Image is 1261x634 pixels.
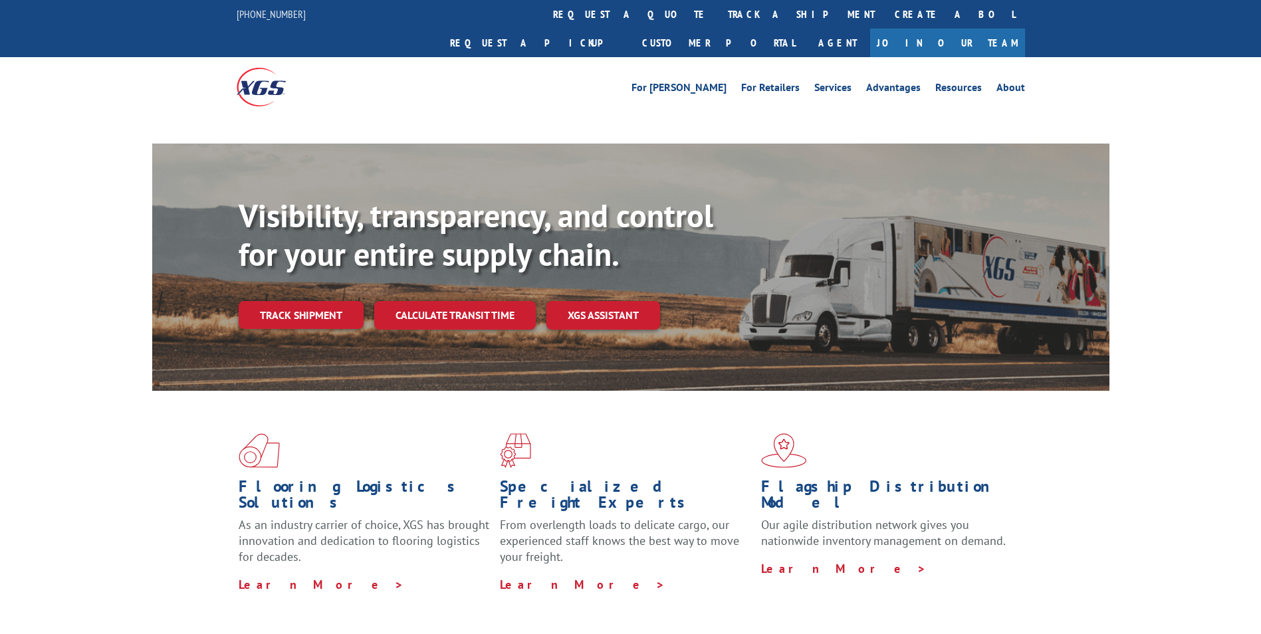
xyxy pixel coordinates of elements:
a: Track shipment [239,301,364,329]
a: Agent [805,29,870,57]
h1: Specialized Freight Experts [500,478,751,517]
a: Learn More > [239,577,404,592]
a: Learn More > [761,561,927,576]
img: xgs-icon-focused-on-flooring-red [500,433,531,468]
a: Join Our Team [870,29,1025,57]
a: About [996,82,1025,97]
b: Visibility, transparency, and control for your entire supply chain. [239,195,713,274]
a: Learn More > [500,577,665,592]
h1: Flooring Logistics Solutions [239,478,490,517]
span: As an industry carrier of choice, XGS has brought innovation and dedication to flooring logistics... [239,517,489,564]
a: Request a pickup [440,29,632,57]
a: XGS ASSISTANT [546,301,660,330]
p: From overlength loads to delicate cargo, our experienced staff knows the best way to move your fr... [500,517,751,576]
img: xgs-icon-total-supply-chain-intelligence-red [239,433,280,468]
span: Our agile distribution network gives you nationwide inventory management on demand. [761,517,1006,548]
a: Customer Portal [632,29,805,57]
a: For [PERSON_NAME] [631,82,727,97]
img: xgs-icon-flagship-distribution-model-red [761,433,807,468]
a: Resources [935,82,982,97]
h1: Flagship Distribution Model [761,478,1012,517]
a: Services [814,82,852,97]
a: Calculate transit time [374,301,536,330]
a: [PHONE_NUMBER] [237,7,306,21]
a: For Retailers [741,82,800,97]
a: Advantages [866,82,921,97]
